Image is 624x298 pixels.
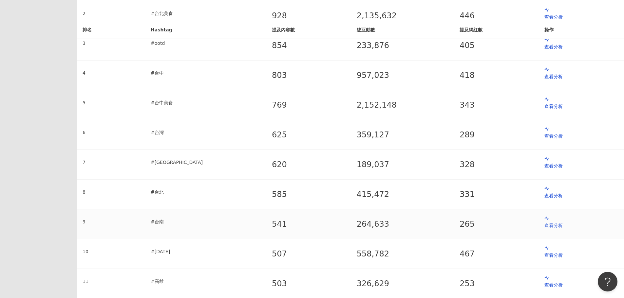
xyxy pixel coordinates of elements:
[544,7,619,21] a: 查看分析
[83,129,85,136] p: 6
[267,21,351,39] th: 提及內容數
[357,249,389,258] span: 558,782
[272,100,287,110] span: 769
[272,160,287,169] span: 620
[357,279,389,288] span: 326,629
[454,21,539,39] th: 提及網紅數
[83,99,85,106] p: 5
[544,192,619,199] p: 查看分析
[357,130,389,139] span: 359,127
[544,222,619,229] p: 查看分析
[460,190,475,199] span: 331
[357,100,397,110] span: 2,152,148
[272,190,287,199] span: 585
[544,132,619,140] p: 查看分析
[151,129,261,136] p: # 台灣
[357,71,389,80] span: 957,023
[272,279,287,288] span: 503
[357,41,389,50] span: 233,876
[544,275,619,289] a: 查看分析
[544,13,619,21] p: 查看分析
[544,245,619,259] a: 查看分析
[151,218,261,225] p: # 台南
[151,278,261,285] p: # 高雄
[544,43,619,50] p: 查看分析
[83,278,88,285] p: 11
[151,40,261,47] p: # ootd
[460,219,475,229] span: 265
[460,41,475,50] span: 405
[544,186,619,199] a: 查看分析
[151,10,261,17] p: # 台北美食
[460,249,475,258] span: 467
[460,130,475,139] span: 289
[272,41,287,50] span: 854
[151,69,261,77] p: # 台中
[151,159,261,166] p: # [GEOGRAPHIC_DATA]
[145,21,267,39] th: Hashtag
[77,21,145,39] th: 排名
[544,103,619,110] p: 查看分析
[272,71,287,80] span: 803
[544,252,619,259] p: 查看分析
[151,99,261,106] p: # 台中美食
[357,11,397,20] span: 2,135,632
[460,100,475,110] span: 343
[151,248,261,255] p: # [DATE]
[151,188,261,196] p: # 台北
[544,281,619,289] p: 查看分析
[544,162,619,169] p: 查看分析
[539,21,624,39] th: 操作
[544,37,619,50] a: 查看分析
[272,249,287,258] span: 507
[83,10,85,17] p: 2
[460,160,475,169] span: 328
[460,279,475,288] span: 253
[272,219,287,229] span: 541
[460,71,475,80] span: 418
[83,218,85,225] p: 9
[357,160,389,169] span: 189,037
[83,188,85,196] p: 8
[272,130,287,139] span: 625
[598,272,617,291] iframe: Help Scout Beacon - Open
[544,96,619,110] a: 查看分析
[83,40,85,47] p: 3
[83,248,88,255] p: 10
[544,73,619,80] p: 查看分析
[460,11,475,20] span: 446
[544,156,619,169] a: 查看分析
[272,11,287,20] span: 928
[83,159,85,166] p: 7
[357,190,389,199] span: 415,472
[544,126,619,140] a: 查看分析
[544,67,619,80] a: 查看分析
[544,216,619,229] a: 查看分析
[351,21,454,39] th: 總互動數
[83,69,85,77] p: 4
[357,219,389,229] span: 264,633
